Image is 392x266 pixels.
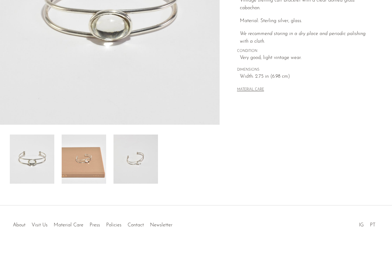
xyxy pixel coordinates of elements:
p: Material: Sterling silver, glass. [240,17,375,25]
a: Visit Us [32,223,48,228]
span: Width: 2.75 in (6.98 cm) [240,73,375,81]
span: DIMENSIONS [237,67,375,73]
ul: Social Medias [356,218,379,229]
a: Material Care [54,223,83,228]
img: Glass Cabochon Cuff Bracelet [113,135,158,184]
span: CONDITION [237,49,375,54]
a: Policies [106,223,121,228]
button: MATERIAL CARE [237,88,264,92]
img: Glass Cabochon Cuff Bracelet [62,135,106,184]
a: PT [370,223,375,228]
i: We recommend storing in a dry place and periodic polishing with a cloth. [240,31,366,44]
a: IG [359,223,364,228]
a: Press [90,223,100,228]
span: Very good; light vintage wear. [240,54,375,62]
img: Glass Cabochon Cuff Bracelet [10,135,54,184]
a: Contact [128,223,144,228]
ul: Quick links [10,218,175,229]
a: About [13,223,25,228]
